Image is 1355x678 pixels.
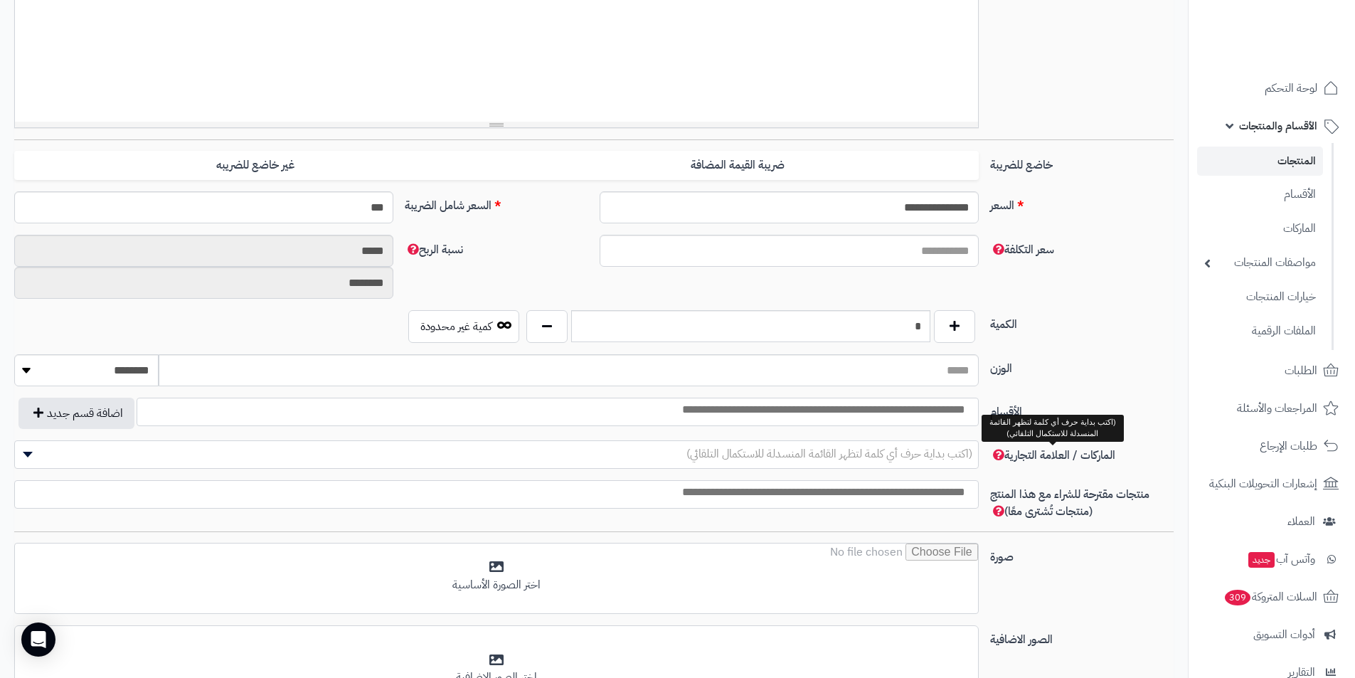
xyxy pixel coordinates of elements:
a: مواصفات المنتجات [1197,248,1323,278]
label: الأقسام [984,398,1179,420]
span: لوحة التحكم [1265,78,1317,98]
a: الأقسام [1197,179,1323,210]
label: غير خاضع للضريبه [14,151,496,180]
span: سعر التكلفة [990,241,1054,258]
a: المنتجات [1197,147,1323,176]
span: نسبة الربح [405,241,463,258]
label: الوزن [984,354,1179,377]
span: إشعارات التحويلات البنكية [1209,474,1317,494]
button: اضافة قسم جديد [18,398,134,429]
span: العملاء [1287,512,1315,531]
label: ضريبة القيمة المضافة [496,151,979,180]
span: طلبات الإرجاع [1260,436,1317,456]
span: جديد [1248,552,1275,568]
label: خاضع للضريبة [984,151,1179,174]
span: 309 [1225,590,1250,605]
a: السلات المتروكة309 [1197,580,1346,614]
a: الملفات الرقمية [1197,316,1323,346]
a: لوحة التحكم [1197,71,1346,105]
a: الطلبات [1197,354,1346,388]
span: وآتس آب [1247,549,1315,569]
a: أدوات التسويق [1197,618,1346,652]
span: (اكتب بداية حرف أي كلمة لتظهر القائمة المنسدلة للاستكمال التلقائي) [686,445,972,462]
a: وآتس آبجديد [1197,542,1346,576]
a: إشعارات التحويلات البنكية [1197,467,1346,501]
a: طلبات الإرجاع [1197,429,1346,463]
label: السعر [984,191,1179,214]
span: الطلبات [1285,361,1317,381]
label: الكمية [984,310,1179,333]
span: منتجات مقترحة للشراء مع هذا المنتج (منتجات تُشترى معًا) [990,486,1149,520]
a: الماركات [1197,213,1323,244]
div: (اكتب بداية حرف أي كلمة لتظهر القائمة المنسدلة للاستكمال التلقائي) [982,415,1124,441]
span: الأقسام والمنتجات [1239,116,1317,136]
label: الصور الاضافية [984,625,1179,648]
span: السلات المتروكة [1223,587,1317,607]
div: Open Intercom Messenger [21,623,55,657]
span: المراجعات والأسئلة [1237,398,1317,418]
a: المراجعات والأسئلة [1197,391,1346,425]
label: صورة [984,543,1179,566]
a: خيارات المنتجات [1197,282,1323,312]
a: العملاء [1197,504,1346,539]
span: الماركات / العلامة التجارية [990,447,1115,464]
span: أدوات التسويق [1253,625,1315,645]
label: السعر شامل الضريبة [399,191,594,214]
